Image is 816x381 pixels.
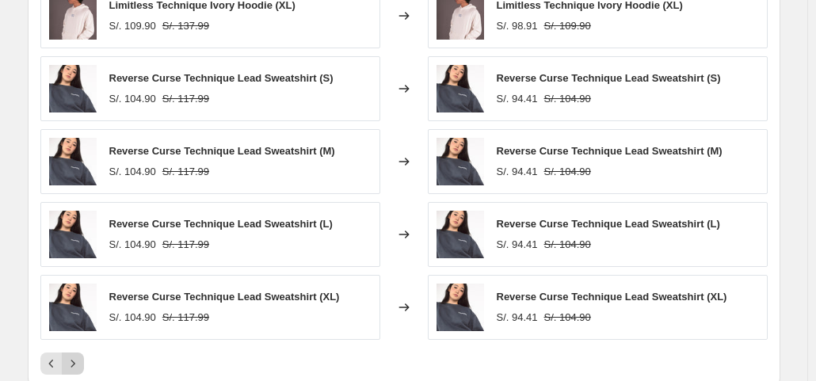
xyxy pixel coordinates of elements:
[544,310,591,326] strike: S/. 104.90
[109,164,156,180] div: S/. 104.90
[49,138,97,185] img: DSC03451_80x.jpg
[497,72,721,84] span: Reverse Curse Technique Lead Sweatshirt (S)
[162,91,209,107] strike: S/. 117.99
[109,218,333,230] span: Reverse Curse Technique Lead Sweatshirt (L)
[544,164,591,180] strike: S/. 104.90
[497,164,538,180] div: S/. 94.41
[437,211,484,258] img: DSC03451_80x.jpg
[437,138,484,185] img: DSC03451_80x.jpg
[49,65,97,112] img: DSC03451_80x.jpg
[497,291,727,303] span: Reverse Curse Technique Lead Sweatshirt (XL)
[497,145,723,157] span: Reverse Curse Technique Lead Sweatshirt (M)
[162,164,209,180] strike: S/. 117.99
[109,237,156,253] div: S/. 104.90
[109,72,334,84] span: Reverse Curse Technique Lead Sweatshirt (S)
[497,218,720,230] span: Reverse Curse Technique Lead Sweatshirt (L)
[109,145,335,157] span: Reverse Curse Technique Lead Sweatshirt (M)
[109,310,156,326] div: S/. 104.90
[109,18,156,34] div: S/. 109.90
[437,65,484,112] img: DSC03451_80x.jpg
[40,352,63,375] button: Previous
[497,237,538,253] div: S/. 94.41
[544,237,591,253] strike: S/. 104.90
[497,91,538,107] div: S/. 94.41
[40,352,84,375] nav: Pagination
[544,91,591,107] strike: S/. 104.90
[437,284,484,331] img: DSC03451_80x.jpg
[49,284,97,331] img: DSC03451_80x.jpg
[497,310,538,326] div: S/. 94.41
[544,18,591,34] strike: S/. 109.90
[162,237,209,253] strike: S/. 117.99
[162,310,209,326] strike: S/. 117.99
[109,291,340,303] span: Reverse Curse Technique Lead Sweatshirt (XL)
[62,352,84,375] button: Next
[109,91,156,107] div: S/. 104.90
[497,18,538,34] div: S/. 98.91
[162,18,209,34] strike: S/. 137.99
[49,211,97,258] img: DSC03451_80x.jpg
